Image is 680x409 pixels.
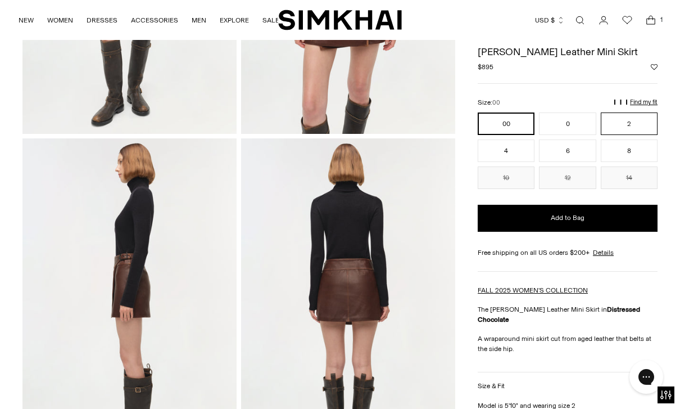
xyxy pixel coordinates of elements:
span: $895 [478,62,493,72]
a: FALL 2025 WOMEN'S COLLECTION [478,286,588,294]
a: SIMKHAI [278,9,402,31]
button: 8 [601,140,658,162]
button: USD $ [535,8,565,33]
a: WOMEN [47,8,73,33]
a: ACCESSORIES [131,8,178,33]
button: Add to Wishlist [651,64,658,70]
button: 6 [539,140,596,162]
div: Free shipping on all US orders $200+ [478,248,658,258]
button: 10 [478,167,534,189]
a: Details [593,248,614,258]
button: 12 [539,167,596,189]
h1: [PERSON_NAME] Leather Mini Skirt [478,47,658,57]
a: DRESSES [87,8,117,33]
p: The [PERSON_NAME] Leather Mini Skirt in [478,304,658,325]
a: Open cart modal [640,9,662,32]
button: 0 [539,113,596,135]
button: 4 [478,140,534,162]
label: Size: [478,97,500,108]
button: Size & Fit [478,372,658,401]
button: 14 [601,167,658,189]
button: Add to Bag [478,205,658,232]
button: 00 [478,113,534,135]
span: 00 [492,99,500,106]
a: EXPLORE [220,8,249,33]
iframe: Sign Up via Text for Offers [9,366,113,400]
a: NEW [19,8,34,33]
iframe: Gorgias live chat messenger [624,356,669,398]
p: A wraparound mini skirt cut from aged leather that belts at the side hip. [478,334,658,354]
a: SALE [262,8,279,33]
a: MEN [192,8,206,33]
span: 1 [656,15,667,25]
a: Go to the account page [592,9,615,32]
h3: Size & Fit [478,383,505,390]
a: Wishlist [616,9,638,32]
span: Add to Bag [551,213,584,223]
button: 2 [601,113,658,135]
a: Open search modal [569,9,591,32]
strong: Distressed Chocolate [478,305,640,323]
